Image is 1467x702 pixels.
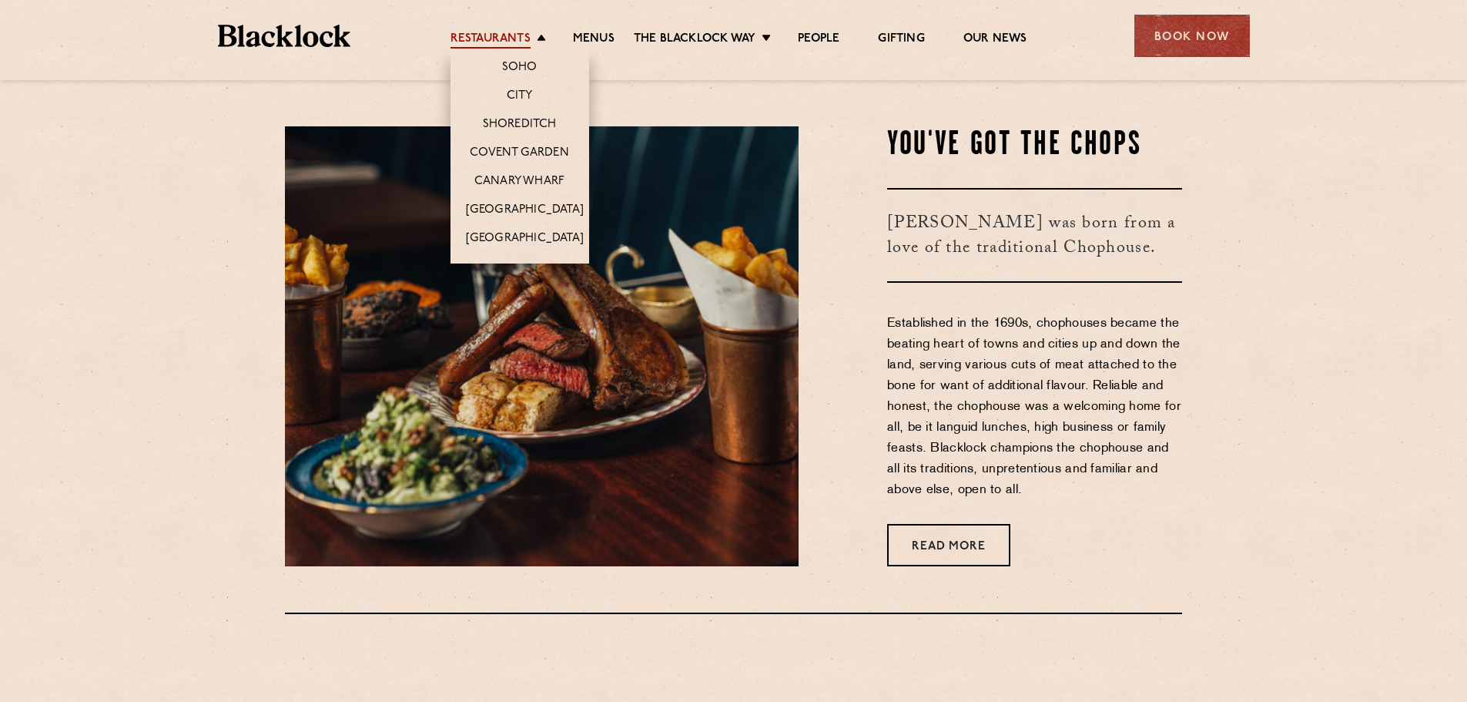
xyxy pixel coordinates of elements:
a: Our News [963,32,1027,49]
a: Gifting [878,32,924,49]
h2: You've Got The Chops [887,126,1182,165]
a: Menus [573,32,615,49]
h3: [PERSON_NAME] was born from a love of the traditional Chophouse. [887,188,1182,283]
a: [GEOGRAPHIC_DATA] [466,203,584,220]
a: The Blacklock Way [634,32,755,49]
a: Canary Wharf [474,174,564,191]
a: Shoreditch [483,117,557,134]
a: Read More [887,524,1010,566]
a: City [507,89,533,106]
img: BL_Textured_Logo-footer-cropped.svg [218,25,351,47]
a: Restaurants [450,32,531,49]
a: People [798,32,839,49]
a: [GEOGRAPHIC_DATA] [466,231,584,248]
p: Established in the 1690s, chophouses became the beating heart of towns and cities up and down the... [887,314,1182,501]
a: Soho [502,60,538,77]
div: Book Now [1134,15,1250,57]
a: Covent Garden [470,146,569,163]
